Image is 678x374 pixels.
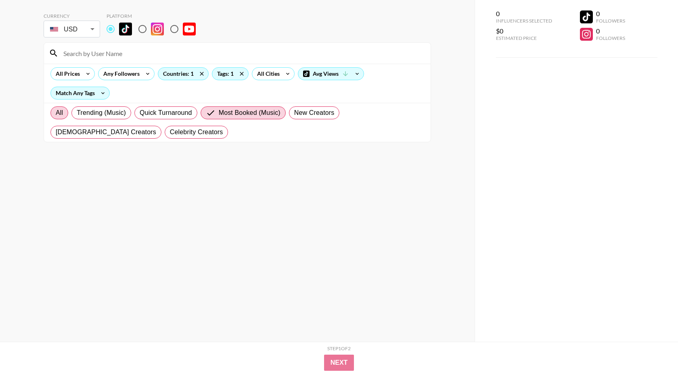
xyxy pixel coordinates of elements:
[638,334,668,364] iframe: Drift Widget Chat Controller
[119,23,132,35] img: TikTok
[298,68,364,80] div: Avg Views
[596,18,625,24] div: Followers
[596,35,625,41] div: Followers
[496,35,552,41] div: Estimated Price
[183,23,196,35] img: YouTube
[496,18,552,24] div: Influencers Selected
[327,345,351,351] div: Step 1 of 2
[151,23,164,35] img: Instagram
[51,68,82,80] div: All Prices
[59,47,426,60] input: Search by User Name
[56,127,156,137] span: [DEMOGRAPHIC_DATA] Creators
[158,68,208,80] div: Countries: 1
[77,108,126,118] span: Trending (Music)
[496,27,552,35] div: $0
[170,127,223,137] span: Celebrity Creators
[294,108,335,118] span: New Creators
[252,68,281,80] div: All Cities
[596,10,625,18] div: 0
[98,68,141,80] div: Any Followers
[140,108,192,118] span: Quick Turnaround
[56,108,63,118] span: All
[45,22,98,36] div: USD
[44,13,100,19] div: Currency
[496,10,552,18] div: 0
[107,13,202,19] div: Platform
[212,68,248,80] div: Tags: 1
[596,27,625,35] div: 0
[51,87,109,99] div: Match Any Tags
[324,355,354,371] button: Next
[219,108,280,118] span: Most Booked (Music)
